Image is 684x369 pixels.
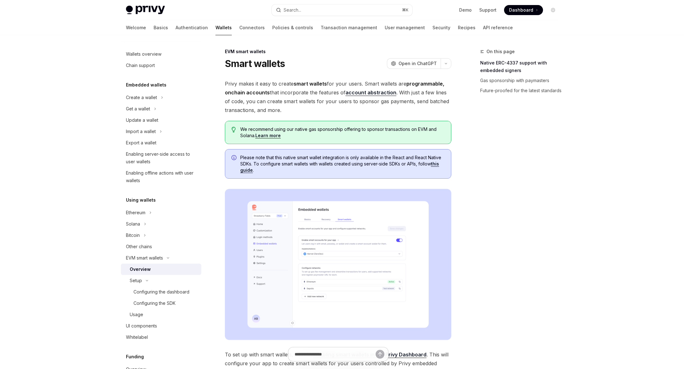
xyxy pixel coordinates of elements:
a: Export a wallet [121,137,201,148]
a: Wallets [215,20,232,35]
button: Send message [376,350,384,359]
div: Export a wallet [126,139,156,147]
a: User management [385,20,425,35]
a: Overview [121,264,201,275]
a: Native ERC-4337 support with embedded signers [480,58,563,75]
span: ⌘ K [402,8,409,13]
span: Open in ChatGPT [399,60,437,67]
span: On this page [486,48,515,55]
h5: Funding [126,353,144,361]
div: Configuring the dashboard [133,288,189,296]
span: Please note that this native smart wallet integration is only available in the React and React Na... [240,154,445,173]
a: Policies & controls [272,20,313,35]
a: Recipes [458,20,475,35]
a: Demo [459,7,472,13]
div: Ethereum [126,209,145,216]
div: Wallets overview [126,50,161,58]
h5: Embedded wallets [126,81,166,89]
a: Dashboard [504,5,543,15]
div: Enabling offline actions with user wallets [126,169,198,184]
div: EVM smart wallets [126,254,163,262]
button: Search...⌘K [272,4,412,16]
a: Welcome [126,20,146,35]
h5: Using wallets [126,196,156,204]
div: Update a wallet [126,116,158,124]
div: Other chains [126,243,152,250]
div: Setup [130,277,142,284]
svg: Tip [231,127,236,132]
span: Dashboard [509,7,533,13]
div: Import a wallet [126,128,156,135]
a: Learn more [255,133,281,138]
a: account abstraction [345,89,396,96]
div: Overview [130,266,151,273]
a: Whitelabel [121,332,201,343]
a: Wallets overview [121,48,201,60]
button: Toggle dark mode [548,5,558,15]
a: Configuring the dashboard [121,286,201,298]
a: Usage [121,309,201,320]
a: Future-proofed for the latest standards [480,86,563,96]
div: Search... [284,6,301,14]
a: UI components [121,320,201,332]
div: EVM smart wallets [225,48,451,55]
div: Chain support [126,62,155,69]
h1: Smart wallets [225,58,285,69]
a: Configuring the SDK [121,298,201,309]
a: Basics [154,20,168,35]
a: Transaction management [321,20,377,35]
a: Update a wallet [121,115,201,126]
a: Chain support [121,60,201,71]
div: Configuring the SDK [133,299,176,307]
a: Enabling server-side access to user wallets [121,148,201,167]
div: UI components [126,322,157,330]
img: light logo [126,6,165,14]
svg: Info [231,155,238,161]
div: Solana [126,220,140,228]
button: Open in ChatGPT [387,58,441,69]
span: We recommend using our native gas sponsorship offering to sponsor transactions on EVM and Solana. [240,126,445,139]
div: Whitelabel [126,333,148,341]
a: Security [432,20,450,35]
strong: smart wallets [294,81,327,87]
div: Bitcoin [126,232,140,239]
a: Connectors [239,20,265,35]
div: Get a wallet [126,105,150,113]
a: Enabling offline actions with user wallets [121,167,201,186]
a: Other chains [121,241,201,252]
div: Create a wallet [126,94,157,101]
img: Sample enable smart wallets [225,189,451,340]
span: Privy makes it easy to create for your users. Smart wallets are that incorporate the features of ... [225,79,451,115]
a: Authentication [176,20,208,35]
a: API reference [483,20,513,35]
div: Usage [130,311,143,318]
a: Support [479,7,497,13]
div: Enabling server-side access to user wallets [126,150,198,165]
a: Gas sponsorship with paymasters [480,75,563,86]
